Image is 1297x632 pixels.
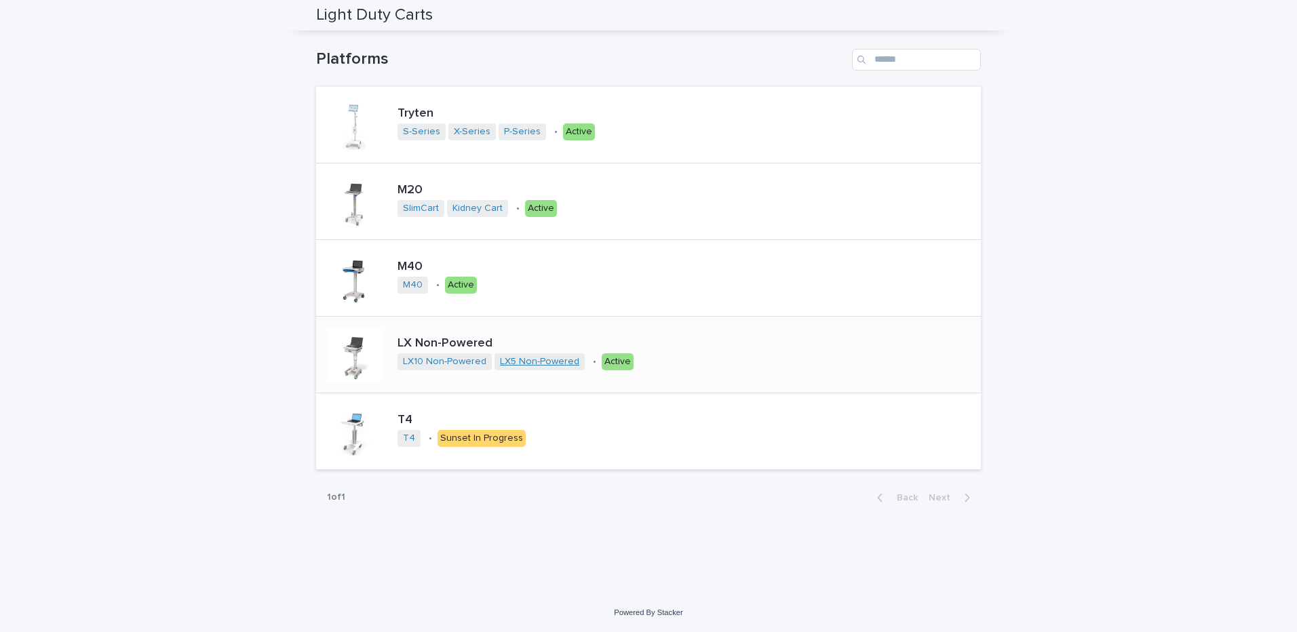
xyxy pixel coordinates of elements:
[923,492,981,504] button: Next
[516,203,520,214] p: •
[452,203,503,214] a: Kidney Cart
[403,356,486,368] a: LX10 Non-Powered
[316,50,847,69] h1: Platforms
[554,126,558,138] p: •
[403,433,415,444] a: T4
[929,493,959,502] span: Next
[403,279,423,291] a: M40
[398,106,631,121] p: Tryten
[429,433,432,444] p: •
[504,126,541,138] a: P-Series
[316,393,981,470] a: T4T4 •Sunset In Progress
[398,260,502,275] p: M40
[500,356,579,368] a: LX5 Non-Powered
[438,430,526,447] div: Sunset In Progress
[593,356,596,368] p: •
[454,126,490,138] a: X-Series
[445,277,477,294] div: Active
[316,481,356,514] p: 1 of 1
[316,317,981,393] a: LX Non-PoweredLX10 Non-Powered LX5 Non-Powered •Active
[398,413,541,428] p: T4
[316,87,981,163] a: TrytenS-Series X-Series P-Series •Active
[525,200,557,217] div: Active
[316,240,981,317] a: M40M40 •Active
[866,492,923,504] button: Back
[852,49,981,71] input: Search
[316,163,981,240] a: M20SlimCart Kidney Cart •Active
[889,493,918,502] span: Back
[563,123,595,140] div: Active
[398,336,729,351] p: LX Non-Powered
[403,126,440,138] a: S-Series
[316,5,433,25] h2: Light Duty Carts
[436,279,440,291] p: •
[602,353,634,370] div: Active
[403,203,439,214] a: SlimCart
[398,183,582,198] p: M20
[614,608,682,616] a: Powered By Stacker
